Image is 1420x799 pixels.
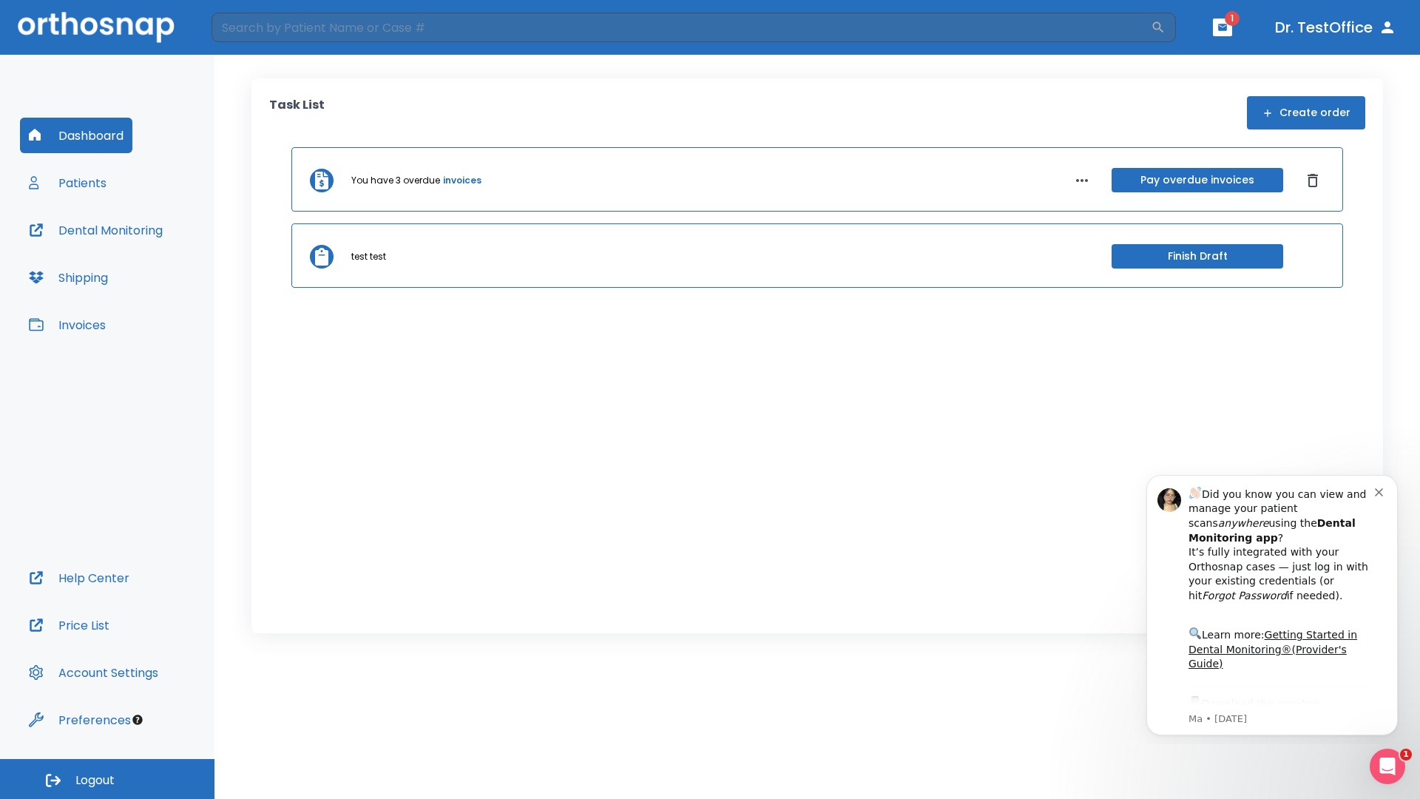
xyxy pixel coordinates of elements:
[1112,244,1283,269] button: Finish Draft
[1225,11,1240,26] span: 1
[351,250,386,263] p: test test
[75,772,115,789] span: Logout
[131,713,144,726] div: Tooltip anchor
[1124,462,1420,744] iframe: Intercom notifications message
[20,307,115,343] button: Invoices
[212,13,1151,42] input: Search by Patient Name or Case #
[20,165,115,200] button: Patients
[20,702,140,738] button: Preferences
[1400,749,1412,761] span: 1
[20,560,138,596] button: Help Center
[64,232,251,308] div: Download the app: | ​ Let us know if you need help getting started!
[20,655,167,690] button: Account Settings
[20,260,117,295] button: Shipping
[1269,14,1402,41] button: Dr. TestOffice
[20,212,172,248] button: Dental Monitoring
[1112,168,1283,192] button: Pay overdue invoices
[443,174,481,187] a: invoices
[269,96,325,129] p: Task List
[1301,169,1325,192] button: Dismiss
[64,236,196,263] a: App Store
[18,12,175,42] img: Orthosnap
[251,23,263,35] button: Dismiss notification
[1247,96,1365,129] button: Create order
[64,251,251,264] p: Message from Ma, sent 5w ago
[1370,749,1405,784] iframe: Intercom live chat
[20,607,118,643] button: Price List
[20,118,132,153] button: Dashboard
[351,174,440,187] p: You have 3 overdue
